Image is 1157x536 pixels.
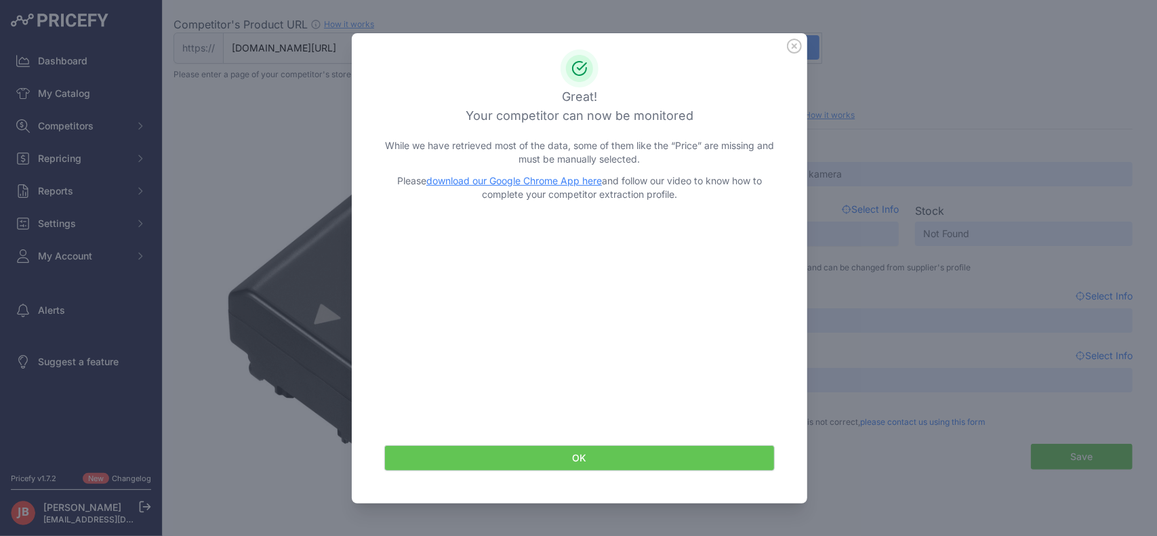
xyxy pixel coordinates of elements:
[426,175,602,186] a: download our Google Chrome App here
[384,445,775,471] button: OK
[384,174,775,201] p: Please and follow our video to know how to complete your competitor extraction profile.
[384,139,775,166] p: While we have retrieved most of the data, some of them like the “Price” are missing and must be m...
[384,106,775,125] h3: Your competitor can now be monitored
[384,87,775,106] h3: Great!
